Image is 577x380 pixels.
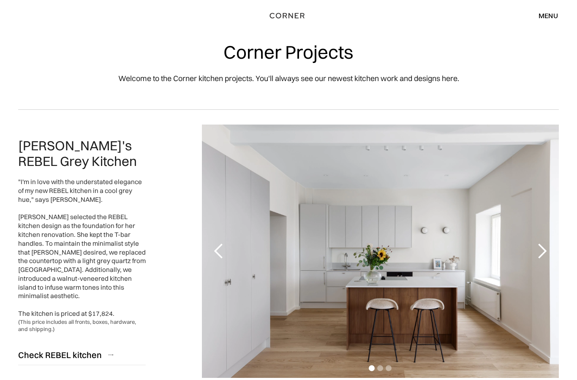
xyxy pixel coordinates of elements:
div: (This price includes all fronts, boxes, hardware, and shipping.) [18,318,146,333]
div: carousel [202,125,559,378]
h2: [PERSON_NAME]'s REBEL Grey Kitchen [18,138,146,170]
div: Show slide 3 of 3 [386,365,392,371]
div: 1 of 3 [202,125,559,378]
div: Show slide 2 of 3 [377,365,383,371]
div: next slide [525,125,559,378]
div: menu [539,12,558,19]
div: "I'm in love with the understated elegance of my new REBEL kitchen in a cool grey hue," says [PER... [18,178,146,318]
div: Check REBEL kitchen [18,349,102,361]
a: home [260,10,317,21]
p: Welcome to the Corner kitchen projects. You'll always see our newest kitchen work and designs here. [118,73,459,84]
div: Show slide 1 of 3 [369,365,375,371]
div: previous slide [202,125,236,378]
a: Check REBEL kitchen [18,345,146,365]
h1: Corner Projects [223,42,354,62]
div: menu [530,8,558,23]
